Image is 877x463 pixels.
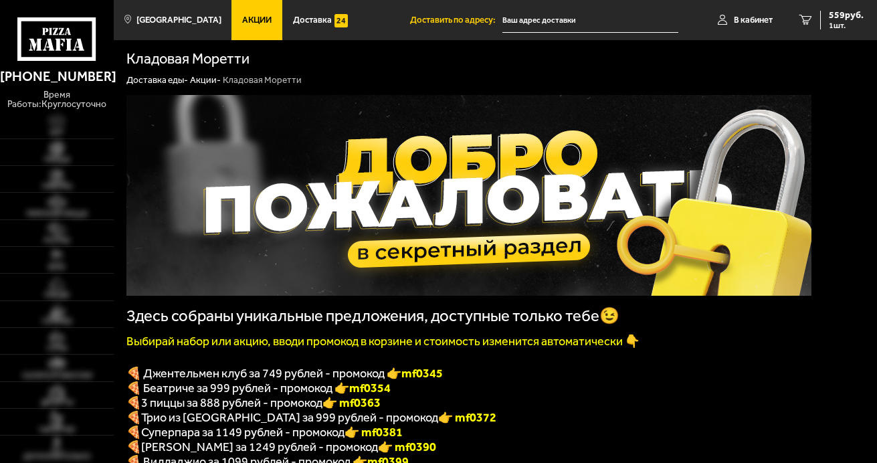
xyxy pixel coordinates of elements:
span: Здесь собраны уникальные предложения, доступные только тебе😉 [126,306,619,325]
img: 1024x1024 [126,95,811,296]
font: 👉 mf0363 [322,395,381,410]
font: 👉 mf0381 [345,425,403,440]
span: Трио из [GEOGRAPHIC_DATA] за 999 рублей - промокод [141,410,438,425]
span: Доставить по адресу: [410,15,502,24]
font: Выбирай набор или акцию, вводи промокод в корзине и стоимость изменится автоматически 👇 [126,334,640,349]
span: 559 руб. [829,11,864,20]
font: 🍕 [126,395,141,410]
font: 👉 mf0372 [438,410,496,425]
span: В кабинет [734,15,773,24]
span: 1 шт. [829,21,864,29]
img: 15daf4d41897b9f0e9f617042186c801.svg [334,14,348,27]
span: Доставка [293,15,332,24]
span: 🍕 Джентельмен клуб за 749 рублей - промокод 👉 [126,366,443,381]
span: улица Маршала Захарова, 62к1 [502,8,678,33]
b: mf0354 [349,381,391,395]
span: [GEOGRAPHIC_DATA] [136,15,221,24]
a: Доставка еды- [126,74,188,85]
span: Акции [242,15,272,24]
font: 🍕 [126,410,141,425]
span: 🍕 Беатриче за 999 рублей - промокод 👉 [126,381,391,395]
b: mf0345 [401,366,443,381]
a: Акции- [190,74,221,85]
b: 🍕 [126,440,141,454]
font: 🍕 [126,425,141,440]
span: [PERSON_NAME] за 1249 рублей - промокод [141,440,378,454]
b: 👉 mf0390 [378,440,436,454]
span: Суперпара за 1149 рублей - промокод [141,425,345,440]
span: 3 пиццы за 888 рублей - промокод [141,395,322,410]
input: Ваш адрес доставки [502,8,678,33]
div: Кладовая Моретти [223,74,302,86]
h1: Кладовая Моретти [126,52,250,67]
